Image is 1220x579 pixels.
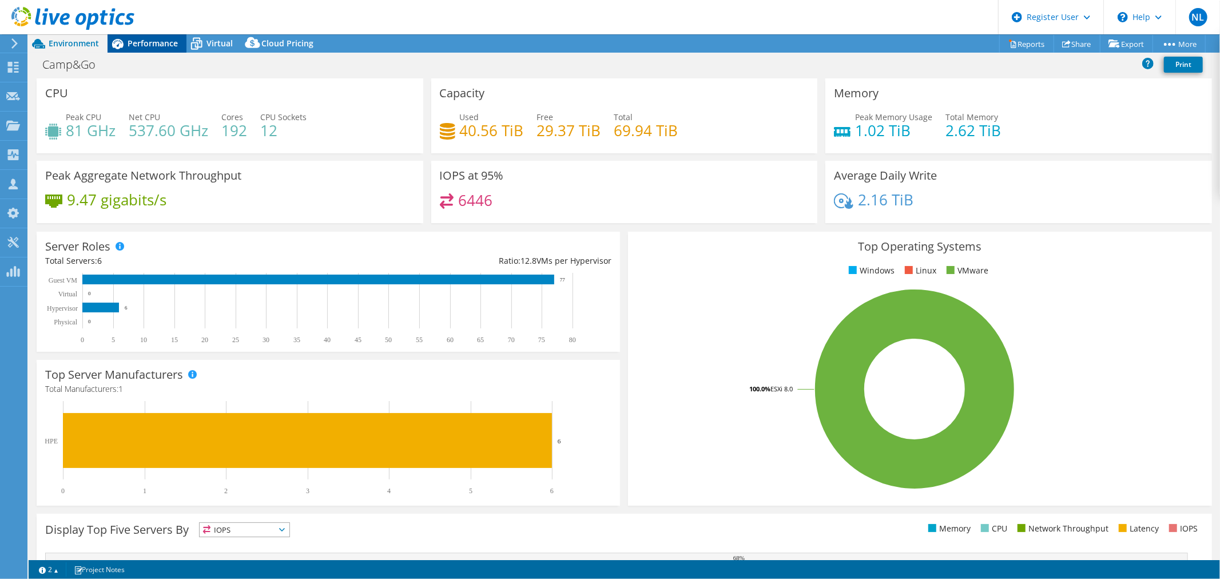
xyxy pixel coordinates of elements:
div: Ratio: VMs per Hypervisor [328,255,611,267]
h4: 29.37 TiB [537,124,601,137]
span: Peak CPU [66,112,101,122]
span: Used [460,112,479,122]
text: 40 [324,336,331,344]
h3: IOPS at 95% [440,169,504,182]
h4: 69.94 TiB [614,124,678,137]
span: Performance [128,38,178,49]
span: Virtual [206,38,233,49]
h3: Average Daily Write [834,169,937,182]
text: 25 [232,336,239,344]
span: 12.8 [520,255,537,266]
text: 5 [112,336,115,344]
h4: 12 [260,124,307,137]
span: 1 [118,383,123,394]
span: Environment [49,38,99,49]
span: IOPS [200,523,289,537]
h3: Top Server Manufacturers [45,368,183,381]
a: More [1153,35,1206,53]
text: 0 [88,319,91,324]
h4: 40.56 TiB [460,124,524,137]
li: IOPS [1166,522,1198,535]
span: Free [537,112,554,122]
text: 60 [447,336,454,344]
h4: Total Manufacturers: [45,383,611,395]
text: 15 [171,336,178,344]
text: 80 [569,336,576,344]
text: 6 [550,487,554,495]
li: VMware [944,264,988,277]
text: 68% [733,554,745,561]
span: 6 [97,255,102,266]
text: Virtual [58,290,78,298]
li: Network Throughput [1015,522,1108,535]
text: HPE [45,437,58,445]
text: 1 [143,487,146,495]
text: 10 [140,336,147,344]
text: 70 [508,336,515,344]
h4: 81 GHz [66,124,116,137]
text: 0 [61,487,65,495]
text: 35 [293,336,300,344]
h4: 1.02 TiB [855,124,932,137]
a: Reports [999,35,1054,53]
text: 75 [538,336,545,344]
span: Cloud Pricing [261,38,313,49]
a: Share [1054,35,1100,53]
text: 3 [306,487,309,495]
text: 65 [477,336,484,344]
span: Total [614,112,633,122]
div: Total Servers: [45,255,328,267]
h4: 2.16 TiB [858,193,913,206]
text: 50 [385,336,392,344]
span: Peak Memory Usage [855,112,932,122]
span: Cores [221,112,243,122]
span: Net CPU [129,112,160,122]
li: Memory [925,522,971,535]
text: Guest VM [49,276,77,284]
h3: Peak Aggregate Network Throughput [45,169,241,182]
text: 6 [558,438,561,445]
h4: 9.47 gigabits/s [67,193,166,206]
text: 77 [560,277,566,283]
span: CPU Sockets [260,112,307,122]
text: Physical [54,318,77,326]
li: CPU [978,522,1007,535]
text: 5 [469,487,472,495]
text: 0 [88,291,91,296]
text: Hypervisor [47,304,78,312]
text: 2 [224,487,228,495]
text: 6 [125,305,128,311]
text: 4 [387,487,391,495]
h1: Camp&Go [37,58,113,71]
text: 45 [355,336,361,344]
li: Linux [902,264,936,277]
text: 55 [416,336,423,344]
h3: Memory [834,87,879,100]
a: Export [1100,35,1153,53]
h3: CPU [45,87,68,100]
a: Project Notes [66,562,133,577]
li: Latency [1116,522,1159,535]
h3: Server Roles [45,240,110,253]
h4: 6446 [458,194,492,207]
li: Windows [846,264,895,277]
text: 0 [81,336,84,344]
h4: 192 [221,124,247,137]
h4: 2.62 TiB [945,124,1001,137]
h4: 537.60 GHz [129,124,208,137]
a: Print [1164,57,1203,73]
tspan: ESXi 8.0 [770,384,793,393]
span: NL [1189,8,1207,26]
svg: \n [1118,12,1128,22]
text: 30 [263,336,269,344]
text: 20 [201,336,208,344]
h3: Capacity [440,87,485,100]
a: 2 [31,562,66,577]
h3: Top Operating Systems [637,240,1203,253]
span: Total Memory [945,112,998,122]
tspan: 100.0% [749,384,770,393]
